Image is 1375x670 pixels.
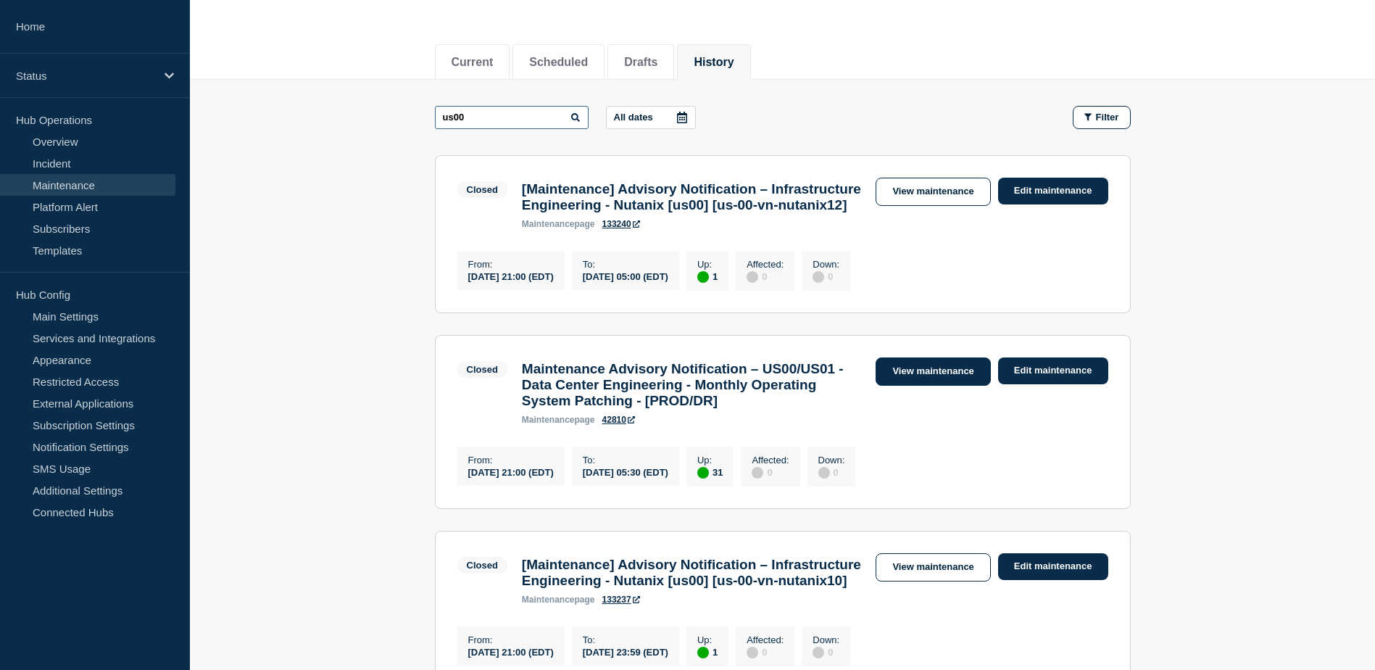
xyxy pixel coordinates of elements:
[468,645,554,658] div: [DATE] 21:00 (EDT)
[813,259,839,270] p: Down :
[522,595,575,605] span: maintenance
[998,553,1108,580] a: Edit maintenance
[522,595,595,605] p: page
[747,634,784,645] p: Affected :
[752,466,789,479] div: 0
[697,645,718,658] div: 1
[697,259,718,270] p: Up :
[583,466,668,478] div: [DATE] 05:30 (EDT)
[818,466,845,479] div: 0
[697,466,723,479] div: 31
[583,455,668,466] p: To :
[998,178,1108,204] a: Edit maintenance
[1073,106,1131,129] button: Filter
[752,455,789,466] p: Affected :
[624,56,657,69] button: Drafts
[818,455,845,466] p: Down :
[747,271,758,283] div: disabled
[697,467,709,479] div: up
[747,259,784,270] p: Affected :
[747,270,784,283] div: 0
[747,645,784,658] div: 0
[697,634,718,645] p: Up :
[435,106,589,129] input: Search maintenances
[876,178,990,206] a: View maintenance
[583,270,668,282] div: [DATE] 05:00 (EDT)
[876,357,990,386] a: View maintenance
[583,634,668,645] p: To :
[468,466,554,478] div: [DATE] 21:00 (EDT)
[697,271,709,283] div: up
[697,455,723,466] p: Up :
[602,219,640,229] a: 133240
[697,270,718,283] div: 1
[694,56,734,69] button: History
[522,219,575,229] span: maintenance
[583,645,668,658] div: [DATE] 23:59 (EDT)
[614,112,653,123] p: All dates
[606,106,696,129] button: All dates
[1096,112,1119,123] span: Filter
[522,219,595,229] p: page
[467,184,498,195] div: Closed
[876,553,990,582] a: View maintenance
[522,415,595,425] p: page
[468,634,554,645] p: From :
[602,415,635,425] a: 42810
[522,181,862,213] h3: [Maintenance] Advisory Notification – Infrastructure Engineering - Nutanix [us00] [us-00-vn-nutan...
[467,560,498,571] div: Closed
[818,467,830,479] div: disabled
[522,361,862,409] h3: Maintenance Advisory Notification – US00/US01 - Data Center Engineering - Monthly Operating Syste...
[467,364,498,375] div: Closed
[583,259,668,270] p: To :
[452,56,494,69] button: Current
[697,647,709,658] div: up
[813,634,839,645] p: Down :
[998,357,1108,384] a: Edit maintenance
[468,270,554,282] div: [DATE] 21:00 (EDT)
[529,56,588,69] button: Scheduled
[468,455,554,466] p: From :
[813,647,824,658] div: disabled
[522,415,575,425] span: maintenance
[602,595,640,605] a: 133237
[468,259,554,270] p: From :
[813,271,824,283] div: disabled
[752,467,763,479] div: disabled
[747,647,758,658] div: disabled
[16,70,155,82] p: Status
[813,270,839,283] div: 0
[522,557,862,589] h3: [Maintenance] Advisory Notification – Infrastructure Engineering - Nutanix [us00] [us-00-vn-nutan...
[813,645,839,658] div: 0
